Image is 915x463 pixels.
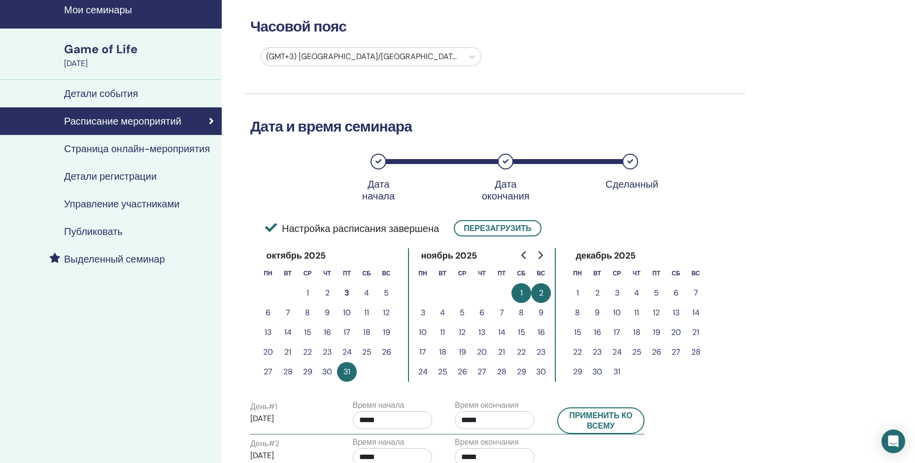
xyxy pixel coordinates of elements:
[376,264,396,283] th: воскресенье
[587,323,607,342] button: 16
[492,264,511,283] th: пятница
[587,362,607,382] button: 30
[607,323,627,342] button: 17
[244,18,745,35] h3: Часовой пояс
[568,342,587,362] button: 22
[607,283,627,303] button: 3
[317,283,337,303] button: 2
[455,436,519,448] label: Время окончания
[258,248,334,264] div: октябрь 2025
[531,303,551,323] button: 9
[298,362,317,382] button: 29
[376,283,396,303] button: 5
[353,436,405,448] label: Время начала
[666,283,686,303] button: 6
[516,245,532,265] button: Go to previous month
[606,178,655,190] div: Сделанный
[278,264,298,283] th: вторник
[646,323,666,342] button: 19
[452,264,472,283] th: среда
[646,264,666,283] th: пятница
[64,226,123,237] h4: Публиковать
[258,323,278,342] button: 13
[433,323,452,342] button: 11
[64,253,165,265] h4: Выделенный семинар
[587,283,607,303] button: 2
[472,303,492,323] button: 6
[511,264,531,283] th: суббота
[472,342,492,362] button: 20
[686,283,706,303] button: 7
[568,323,587,342] button: 15
[481,178,530,202] div: Дата окончания
[337,303,357,323] button: 10
[258,362,278,382] button: 27
[357,323,376,342] button: 18
[64,58,216,69] div: [DATE]
[686,264,706,283] th: воскресенье
[258,303,278,323] button: 6
[492,303,511,323] button: 7
[298,303,317,323] button: 8
[686,342,706,362] button: 28
[627,283,646,303] button: 4
[64,88,138,99] h4: Детали события
[413,248,485,264] div: ноябрь 2025
[568,248,644,264] div: декабрь 2025
[278,362,298,382] button: 28
[58,41,222,69] a: Game of Life[DATE]
[607,264,627,283] th: среда
[433,342,452,362] button: 18
[627,264,646,283] th: четверг
[298,342,317,362] button: 22
[64,170,157,182] h4: Детали регистрации
[317,362,337,382] button: 30
[337,342,357,362] button: 24
[472,323,492,342] button: 13
[646,303,666,323] button: 12
[627,342,646,362] button: 25
[64,4,216,16] h4: Мои семинары
[250,438,279,450] label: День # 2
[607,362,627,382] button: 31
[557,407,645,434] button: Применить ко всему
[531,323,551,342] button: 16
[511,323,531,342] button: 15
[686,323,706,342] button: 21
[881,430,905,453] div: Open Intercom Messenger
[531,362,551,382] button: 30
[532,245,548,265] button: Go to next month
[413,264,433,283] th: понедельник
[455,399,519,411] label: Время окончания
[64,41,216,58] div: Game of Life
[357,303,376,323] button: 11
[278,303,298,323] button: 7
[587,264,607,283] th: вторник
[511,342,531,362] button: 22
[568,362,587,382] button: 29
[492,323,511,342] button: 14
[454,220,541,236] button: Перезагрузить
[686,303,706,323] button: 14
[472,264,492,283] th: четверг
[258,342,278,362] button: 20
[452,323,472,342] button: 12
[568,264,587,283] th: понедельник
[250,413,330,425] p: [DATE]
[433,303,452,323] button: 4
[265,221,439,236] span: Настройка расписания завершена
[492,362,511,382] button: 28
[531,342,551,362] button: 23
[452,342,472,362] button: 19
[646,283,666,303] button: 5
[298,323,317,342] button: 15
[317,264,337,283] th: четверг
[353,399,405,411] label: Время начала
[607,342,627,362] button: 24
[511,303,531,323] button: 8
[531,283,551,303] button: 2
[64,115,181,127] h4: Расписание мероприятий
[413,323,433,342] button: 10
[413,362,433,382] button: 24
[64,143,210,155] h4: Страница онлайн-мероприятия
